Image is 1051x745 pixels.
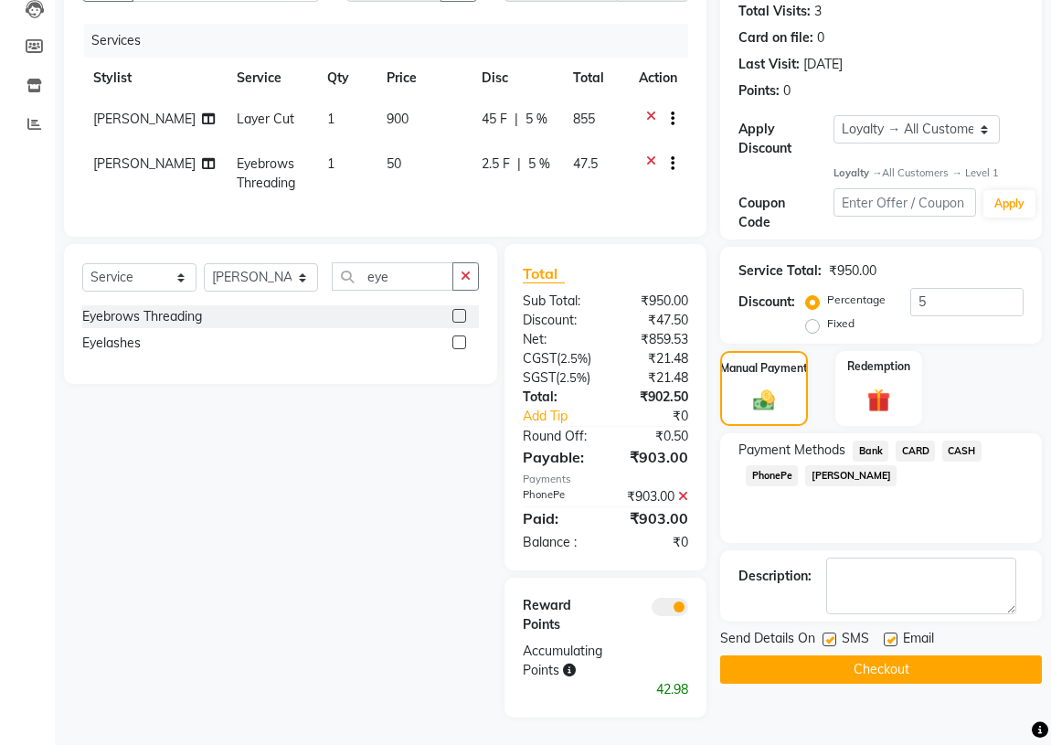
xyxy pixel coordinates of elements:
span: 5 % [528,154,550,174]
div: Net: [509,330,606,349]
span: [PERSON_NAME] [93,111,196,127]
div: Discount: [738,293,795,312]
div: PhonePe [509,487,606,506]
div: ( ) [509,368,606,388]
th: Disc [471,58,562,99]
span: 2.5% [559,370,587,385]
div: 3 [814,2,822,21]
div: [DATE] [803,55,843,74]
div: Sub Total: [509,292,606,311]
th: Stylist [82,58,226,99]
div: Apply Discount [738,120,833,158]
label: Percentage [827,292,886,308]
div: Discount: [509,311,606,330]
div: All Customers → Level 1 [833,165,1024,181]
a: Add Tip [509,407,621,426]
span: 1 [327,111,334,127]
div: ₹859.53 [606,330,703,349]
th: Total [562,58,628,99]
div: ( ) [509,349,606,368]
div: Eyebrows Threading [82,307,202,326]
div: 0 [783,81,791,101]
div: Eyelashes [82,334,141,353]
img: _cash.svg [747,388,782,412]
div: Last Visit: [738,55,800,74]
div: Coupon Code [738,194,833,232]
span: SGST [523,369,556,386]
div: Payments [523,472,688,487]
button: Apply [983,190,1035,218]
div: ₹0 [621,407,702,426]
div: 0 [817,28,824,48]
span: 50 [387,155,401,172]
div: ₹0.50 [606,427,703,446]
span: SMS [842,629,869,652]
span: 1 [327,155,334,172]
div: Description: [738,567,812,586]
button: Checkout [720,655,1042,684]
span: 45 F [482,110,507,129]
span: Layer Cut [237,111,294,127]
label: Fixed [827,315,855,332]
span: CARD [896,441,935,462]
div: ₹0 [606,533,703,552]
th: Price [376,58,471,99]
div: ₹903.00 [606,487,703,506]
th: Action [628,58,688,99]
span: 855 [573,111,595,127]
span: | [517,154,521,174]
div: Reward Points [509,596,606,634]
strong: Loyalty → [833,166,882,179]
img: _gift.svg [860,386,898,415]
span: [PERSON_NAME] [805,465,897,486]
span: [PERSON_NAME] [93,155,196,172]
div: Service Total: [738,261,822,281]
div: ₹902.50 [606,388,703,407]
div: Points: [738,81,780,101]
span: Send Details On [720,629,815,652]
div: Paid: [509,507,606,529]
span: 900 [387,111,409,127]
th: Service [226,58,316,99]
span: | [515,110,518,129]
span: 2.5 F [482,154,510,174]
div: Total Visits: [738,2,811,21]
div: ₹903.00 [606,507,703,529]
span: Email [903,629,934,652]
th: Qty [316,58,376,99]
div: 42.98 [509,680,702,699]
div: ₹21.48 [606,368,703,388]
div: Services [84,24,702,58]
div: ₹21.48 [606,349,703,368]
div: Card on file: [738,28,813,48]
div: ₹950.00 [606,292,703,311]
label: Redemption [847,358,910,375]
div: Payable: [509,446,606,468]
div: ₹950.00 [829,261,876,281]
input: Enter Offer / Coupon Code [833,188,976,217]
span: CASH [942,441,982,462]
span: CGST [523,350,557,367]
div: Accumulating Points [509,642,654,680]
div: Balance : [509,533,606,552]
div: Round Off: [509,427,606,446]
div: Total: [509,388,606,407]
label: Manual Payment [720,360,808,377]
span: 5 % [525,110,547,129]
input: Search or Scan [332,262,453,291]
div: ₹47.50 [606,311,703,330]
span: PhonePe [746,465,798,486]
span: 47.5 [573,155,598,172]
span: Eyebrows Threading [237,155,295,191]
span: 2.5% [560,351,588,366]
div: ₹903.00 [606,446,703,468]
span: Payment Methods [738,441,845,460]
span: Total [523,264,565,283]
span: Bank [853,441,888,462]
